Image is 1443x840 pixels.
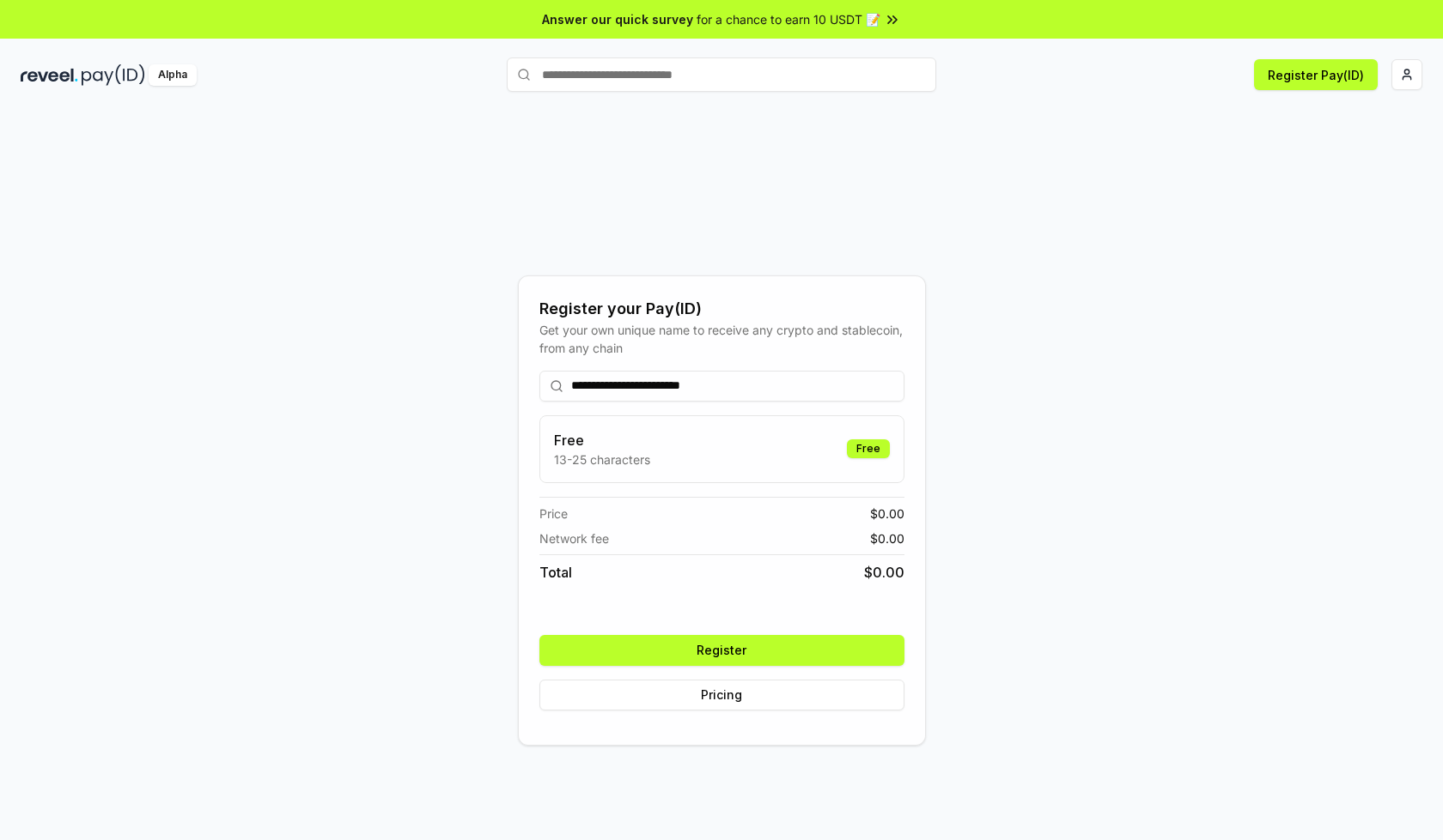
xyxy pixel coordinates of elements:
span: Price [539,505,568,523]
div: Register your Pay(ID) [539,297,904,321]
p: 13-25 characters [554,450,650,468]
button: Pricing [539,680,904,710]
img: pay_id [82,64,145,86]
div: Alpha [149,64,197,86]
h3: Free [554,430,650,450]
span: $ 0.00 [864,562,904,583]
img: reveel_dark [21,64,78,86]
span: Network fee [539,529,609,547]
button: Register Pay(ID) [1254,59,1378,90]
span: Answer our quick survey [542,10,693,28]
button: Register [539,635,904,666]
span: $ 0.00 [870,505,904,523]
div: Free [847,439,890,458]
span: for a chance to earn 10 USDT 📝 [697,10,880,28]
div: Get your own unique name to receive any crypto and stablecoin, from any chain [539,321,904,357]
span: Total [539,562,572,583]
span: $ 0.00 [870,529,904,547]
